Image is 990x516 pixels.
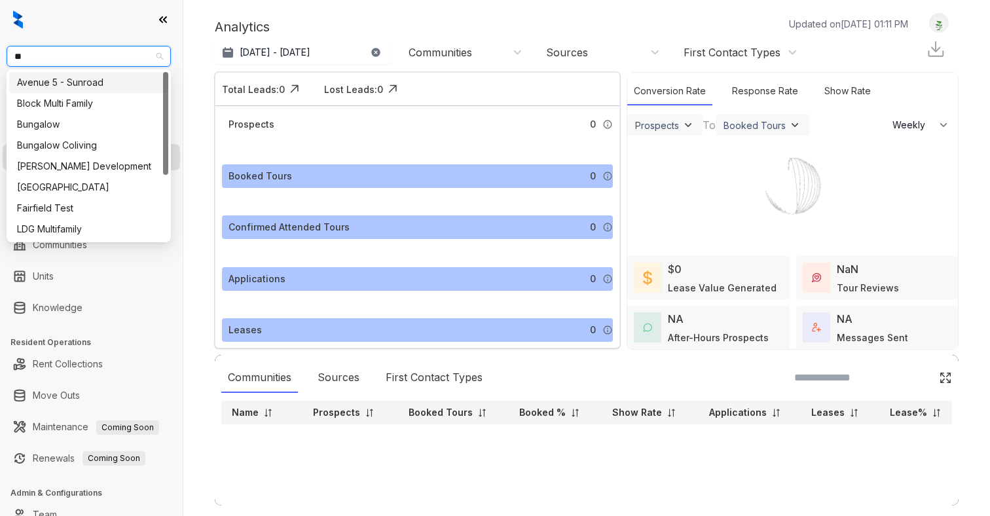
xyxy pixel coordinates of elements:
div: Block Multi Family [9,93,168,114]
img: Loader [744,137,842,235]
div: Leases [229,323,262,337]
div: First Contact Types [684,45,780,60]
div: NA [668,311,684,327]
p: [DATE] - [DATE] [240,46,310,59]
img: Click Icon [383,79,403,99]
div: Fairfield Test [17,201,160,215]
div: To [703,117,716,133]
h3: Admin & Configurations [10,487,183,499]
div: Davis Development [9,156,168,177]
p: Updated on [DATE] 01:11 PM [789,17,908,31]
div: Lost Leads: 0 [324,83,383,96]
div: Avenue 5 - Sunroad [9,72,168,93]
p: Booked % [519,406,566,419]
p: Prospects [313,406,360,419]
button: Weekly [885,113,958,137]
p: Booked Tours [409,406,473,419]
div: Applications [229,272,285,286]
img: logo [13,10,23,29]
img: sorting [570,408,580,418]
div: Response Rate [725,77,805,105]
div: NA [837,311,852,327]
div: Sources [546,45,588,60]
span: Weekly [892,119,932,132]
img: Download [926,39,945,59]
li: Communities [3,232,180,258]
a: Communities [33,232,87,258]
div: Bungalow Coliving [17,138,160,153]
div: First Contact Types [379,363,489,393]
img: sorting [667,408,676,418]
div: Avenue 5 - Sunroad [17,75,160,90]
button: [DATE] - [DATE] [215,41,392,64]
div: $0 [668,261,682,277]
img: ViewFilterArrow [788,119,801,132]
a: Move Outs [33,382,80,409]
li: Leasing [3,144,180,170]
span: 0 [590,169,596,183]
img: LeaseValue [643,270,652,286]
img: TotalFum [812,323,821,332]
img: Click Icon [285,79,304,99]
div: Total Leads: 0 [222,83,285,96]
p: Applications [709,406,767,419]
img: Info [602,119,613,130]
img: Click Icon [939,371,952,384]
a: Knowledge [33,295,82,321]
div: Sources [311,363,366,393]
img: sorting [849,408,859,418]
h3: Resident Operations [10,337,183,348]
div: Bungalow Coliving [9,135,168,156]
div: Lease Value Generated [668,281,777,295]
li: Collections [3,175,180,202]
span: 0 [590,220,596,234]
li: Leads [3,88,180,114]
img: Info [602,325,613,335]
img: UserAvatar [930,16,948,30]
div: Block Multi Family [17,96,160,111]
p: Show Rate [612,406,662,419]
img: Info [602,171,613,181]
li: Renewals [3,445,180,471]
div: Prospects [635,120,679,131]
div: Communities [409,45,472,60]
div: [GEOGRAPHIC_DATA] [17,180,160,194]
li: Maintenance [3,414,180,440]
li: Move Outs [3,382,180,409]
p: Analytics [215,17,270,37]
img: TourReviews [812,273,821,282]
a: RenewalsComing Soon [33,445,145,471]
div: Bungalow [17,117,160,132]
span: 0 [590,272,596,286]
div: LDG Multifamily [17,222,160,236]
img: AfterHoursConversations [643,323,652,333]
img: sorting [365,408,375,418]
img: SearchIcon [911,372,923,383]
a: Units [33,263,54,289]
span: Coming Soon [96,420,159,435]
div: Booked Tours [724,120,786,131]
p: Leases [811,406,845,419]
img: Info [602,274,613,284]
a: Rent Collections [33,351,103,377]
div: Bungalow [9,114,168,135]
p: Name [232,406,259,419]
div: Tour Reviews [837,281,899,295]
img: sorting [771,408,781,418]
img: sorting [263,408,273,418]
div: NaN [837,261,858,277]
span: 0 [590,323,596,337]
span: 0 [590,117,596,132]
img: Info [602,222,613,232]
img: sorting [932,408,942,418]
div: Messages Sent [837,331,908,344]
div: Fairfield [9,177,168,198]
img: ViewFilterArrow [682,119,695,132]
div: Conversion Rate [627,77,712,105]
div: Prospects [229,117,274,132]
div: Confirmed Attended Tours [229,220,350,234]
div: Booked Tours [229,169,292,183]
li: Units [3,263,180,289]
div: Fairfield Test [9,198,168,219]
span: Coming Soon [82,451,145,466]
